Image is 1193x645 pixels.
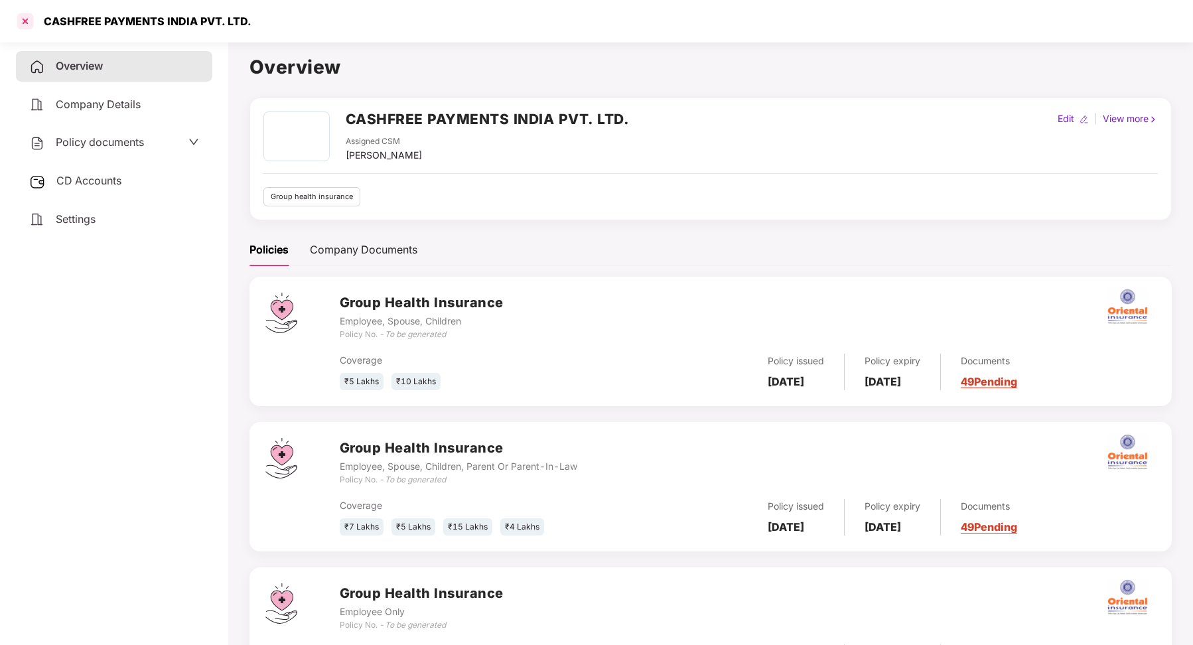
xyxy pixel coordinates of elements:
[500,518,544,536] div: ₹4 Lakhs
[346,148,422,163] div: [PERSON_NAME]
[56,59,103,72] span: Overview
[1091,111,1100,126] div: |
[961,375,1017,388] a: 49 Pending
[391,373,441,391] div: ₹10 Lakhs
[340,353,612,368] div: Coverage
[768,520,804,534] b: [DATE]
[265,583,297,624] img: svg+xml;base64,PHN2ZyB4bWxucz0iaHR0cDovL3d3dy53My5vcmcvMjAwMC9zdmciIHdpZHRoPSI0Ny43MTQiIGhlaWdodD...
[340,605,504,619] div: Employee Only
[1104,574,1151,620] img: oi.png
[340,373,384,391] div: ₹5 Lakhs
[768,499,824,514] div: Policy issued
[961,520,1017,534] a: 49 Pending
[340,459,577,474] div: Employee, Spouse, Children, Parent Or Parent-In-Law
[29,135,45,151] img: svg+xml;base64,PHN2ZyB4bWxucz0iaHR0cDovL3d3dy53My5vcmcvMjAwMC9zdmciIHdpZHRoPSIyNCIgaGVpZ2h0PSIyNC...
[265,438,297,478] img: svg+xml;base64,PHN2ZyB4bWxucz0iaHR0cDovL3d3dy53My5vcmcvMjAwMC9zdmciIHdpZHRoPSI0Ny43MTQiIGhlaWdodD...
[443,518,492,536] div: ₹15 Lakhs
[1104,429,1151,475] img: oi.png
[265,293,297,333] img: svg+xml;base64,PHN2ZyB4bWxucz0iaHR0cDovL3d3dy53My5vcmcvMjAwMC9zdmciIHdpZHRoPSI0Ny43MTQiIGhlaWdodD...
[36,15,251,28] div: CASHFREE PAYMENTS INDIA PVT. LTD.
[346,108,629,130] h2: CASHFREE PAYMENTS INDIA PVT. LTD.
[29,59,45,75] img: svg+xml;base64,PHN2ZyB4bWxucz0iaHR0cDovL3d3dy53My5vcmcvMjAwMC9zdmciIHdpZHRoPSIyNCIgaGVpZ2h0PSIyNC...
[768,375,804,388] b: [DATE]
[340,474,577,486] div: Policy No. -
[29,97,45,113] img: svg+xml;base64,PHN2ZyB4bWxucz0iaHR0cDovL3d3dy53My5vcmcvMjAwMC9zdmciIHdpZHRoPSIyNCIgaGVpZ2h0PSIyNC...
[1104,283,1151,330] img: oi.png
[865,375,901,388] b: [DATE]
[340,583,504,604] h3: Group Health Insurance
[865,354,920,368] div: Policy expiry
[340,314,504,328] div: Employee, Spouse, Children
[188,137,199,147] span: down
[768,354,824,368] div: Policy issued
[56,174,121,187] span: CD Accounts
[29,212,45,228] img: svg+xml;base64,PHN2ZyB4bWxucz0iaHR0cDovL3d3dy53My5vcmcvMjAwMC9zdmciIHdpZHRoPSIyNCIgaGVpZ2h0PSIyNC...
[391,518,435,536] div: ₹5 Lakhs
[310,242,417,258] div: Company Documents
[249,52,1172,82] h1: Overview
[385,329,446,339] i: To be generated
[56,212,96,226] span: Settings
[29,174,46,190] img: svg+xml;base64,PHN2ZyB3aWR0aD0iMjUiIGhlaWdodD0iMjQiIHZpZXdCb3g9IjAgMCAyNSAyNCIgZmlsbD0ibm9uZSIgeG...
[385,620,446,630] i: To be generated
[1149,115,1158,124] img: rightIcon
[340,619,504,632] div: Policy No. -
[340,518,384,536] div: ₹7 Lakhs
[961,499,1017,514] div: Documents
[56,135,144,149] span: Policy documents
[1055,111,1077,126] div: Edit
[385,474,446,484] i: To be generated
[340,498,612,513] div: Coverage
[346,135,422,148] div: Assigned CSM
[56,98,141,111] span: Company Details
[340,293,504,313] h3: Group Health Insurance
[340,328,504,341] div: Policy No. -
[865,499,920,514] div: Policy expiry
[340,438,577,459] h3: Group Health Insurance
[1080,115,1089,124] img: editIcon
[249,242,289,258] div: Policies
[263,187,360,206] div: Group health insurance
[1100,111,1160,126] div: View more
[961,354,1017,368] div: Documents
[865,520,901,534] b: [DATE]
